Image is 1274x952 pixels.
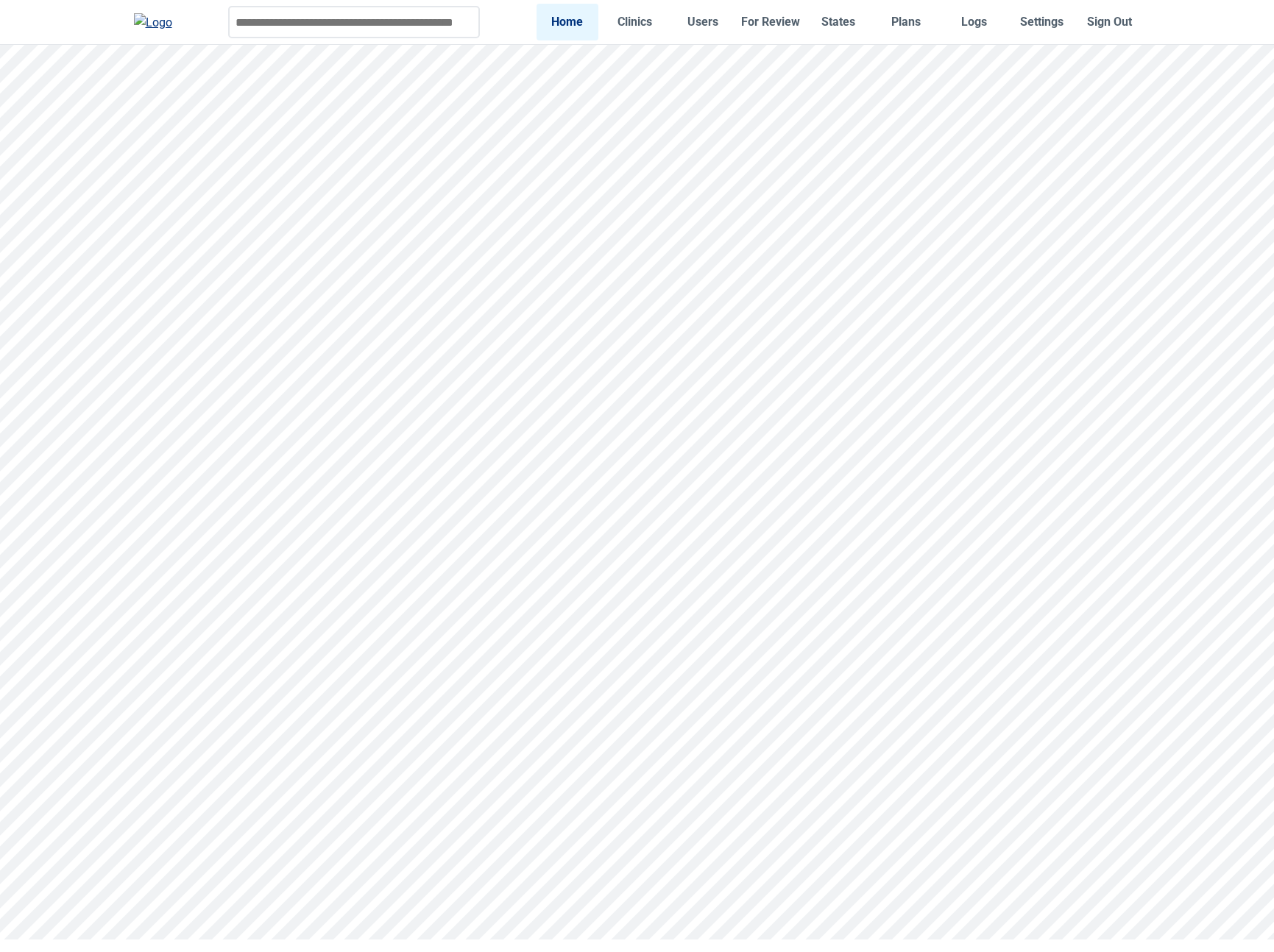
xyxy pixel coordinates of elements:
a: States [807,4,869,40]
a: Clinics [604,4,666,40]
a: Settings [1011,4,1072,40]
a: Logs [943,4,1005,40]
a: Users [672,4,734,40]
a: For Review [740,4,801,40]
button: Sign Out [1078,4,1140,40]
img: Logo [134,13,172,32]
a: Plans [875,4,937,40]
a: Home [537,4,598,40]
